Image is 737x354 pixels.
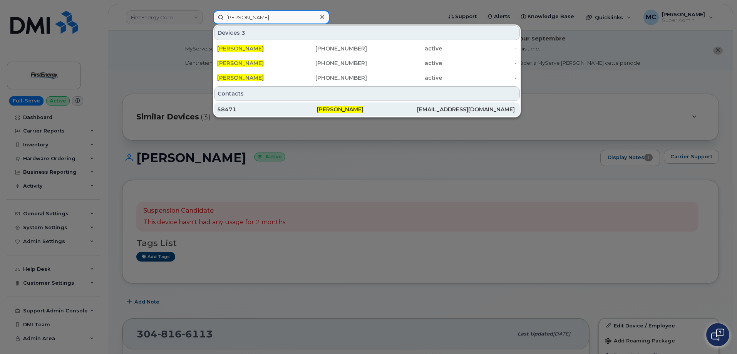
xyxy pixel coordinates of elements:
div: [PHONE_NUMBER] [292,59,367,67]
div: - [442,59,517,67]
a: [PERSON_NAME][PHONE_NUMBER]active- [214,71,520,85]
span: [PERSON_NAME] [317,106,363,113]
div: active [367,45,442,52]
a: [PERSON_NAME][PHONE_NUMBER]active- [214,56,520,70]
span: 3 [241,29,245,37]
div: active [367,59,442,67]
div: active [367,74,442,82]
div: Devices [214,25,520,40]
a: 58471[PERSON_NAME][EMAIL_ADDRESS][DOMAIN_NAME] [214,102,520,116]
span: [PERSON_NAME] [217,74,264,81]
img: Open chat [711,329,724,341]
div: - [442,45,517,52]
div: - [442,74,517,82]
div: 58471 [217,106,317,113]
span: [PERSON_NAME] [217,45,264,52]
div: [PHONE_NUMBER] [292,74,367,82]
a: [PERSON_NAME][PHONE_NUMBER]active- [214,42,520,55]
div: Contacts [214,86,520,101]
span: [PERSON_NAME] [217,60,264,67]
div: [EMAIL_ADDRESS][DOMAIN_NAME] [417,106,517,113]
div: [PHONE_NUMBER] [292,45,367,52]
